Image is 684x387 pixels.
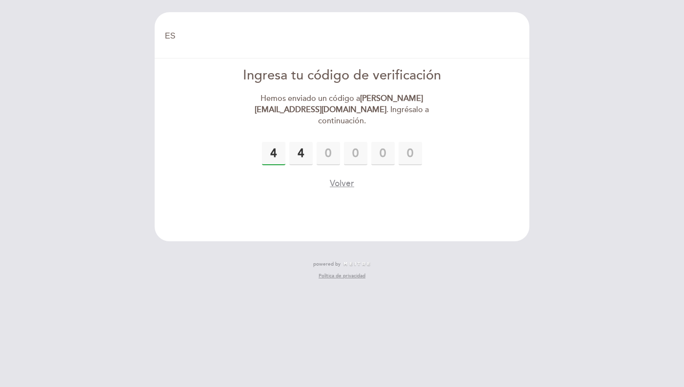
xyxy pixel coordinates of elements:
[313,261,341,268] span: powered by
[230,93,454,127] div: Hemos enviado un código a . Ingrésalo a continuación.
[230,66,454,85] div: Ingresa tu código de verificación
[319,272,365,279] a: Política de privacidad
[313,261,371,268] a: powered by
[399,142,422,165] input: 0
[262,142,285,165] input: 0
[317,142,340,165] input: 0
[255,94,423,115] strong: [PERSON_NAME][EMAIL_ADDRESS][DOMAIN_NAME]
[330,177,354,190] button: Volver
[344,142,367,165] input: 0
[371,142,395,165] input: 0
[343,262,371,267] img: MEITRE
[289,142,313,165] input: 0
